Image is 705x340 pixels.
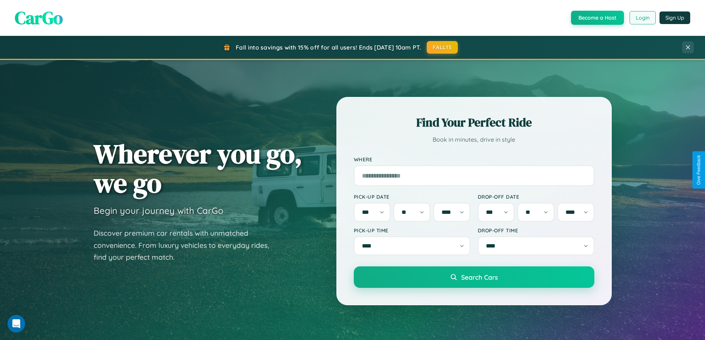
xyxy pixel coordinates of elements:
h3: Begin your journey with CarGo [94,205,224,216]
label: Where [354,156,594,162]
button: Become a Host [571,11,624,25]
div: Give Feedback [696,155,701,185]
button: Login [630,11,656,24]
p: Discover premium car rentals with unmatched convenience. From luxury vehicles to everyday rides, ... [94,227,279,263]
span: Fall into savings with 15% off for all users! Ends [DATE] 10am PT. [236,44,421,51]
h1: Wherever you go, we go [94,139,302,198]
iframe: Intercom live chat [7,315,25,333]
label: Pick-up Time [354,227,470,233]
label: Drop-off Date [478,193,594,200]
label: Pick-up Date [354,193,470,200]
span: Search Cars [461,273,498,281]
span: CarGo [15,6,63,30]
button: FALL15 [427,41,458,54]
button: Sign Up [659,11,690,24]
button: Search Cars [354,266,594,288]
h2: Find Your Perfect Ride [354,114,594,131]
label: Drop-off Time [478,227,594,233]
p: Book in minutes, drive in style [354,134,594,145]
